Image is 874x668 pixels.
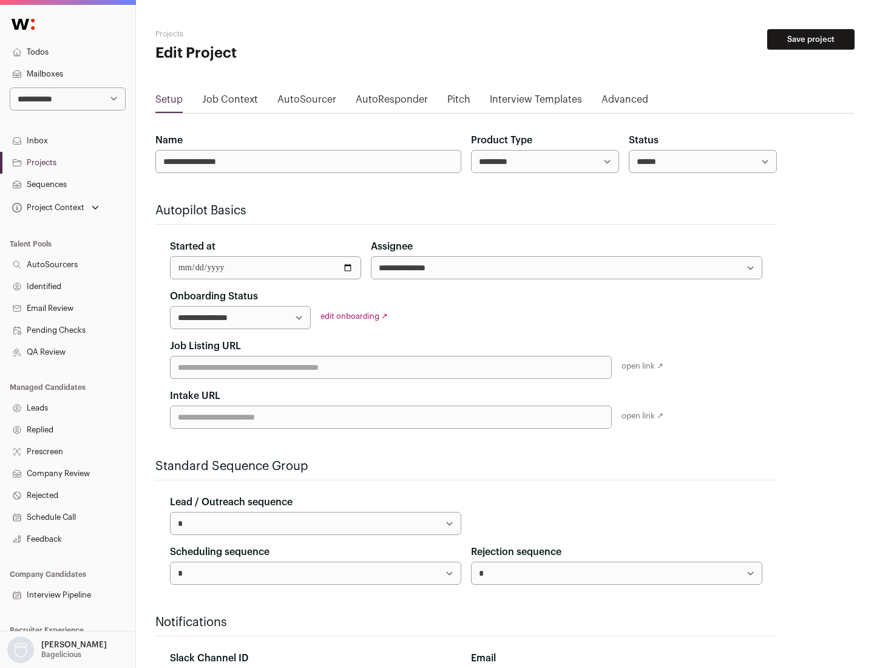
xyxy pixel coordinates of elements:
[471,133,532,148] label: Product Type
[155,29,388,39] h2: Projects
[202,92,258,112] a: Job Context
[5,12,41,36] img: Wellfound
[155,92,183,112] a: Setup
[447,92,470,112] a: Pitch
[170,495,293,510] label: Lead / Outreach sequence
[170,289,258,304] label: Onboarding Status
[155,133,183,148] label: Name
[170,389,220,403] label: Intake URL
[170,239,215,254] label: Started at
[320,312,388,320] a: edit onboarding ↗
[155,202,777,219] h2: Autopilot Basics
[41,650,81,659] p: Bagelicious
[10,199,101,216] button: Open dropdown
[170,339,241,353] label: Job Listing URL
[155,44,388,63] h1: Edit Project
[601,92,648,112] a: Advanced
[5,636,109,663] button: Open dropdown
[356,92,428,112] a: AutoResponder
[629,133,659,148] label: Status
[371,239,413,254] label: Assignee
[490,92,582,112] a: Interview Templates
[471,545,561,559] label: Rejection sequence
[277,92,336,112] a: AutoSourcer
[10,203,84,213] div: Project Context
[155,458,777,475] h2: Standard Sequence Group
[155,614,777,631] h2: Notifications
[41,640,107,650] p: [PERSON_NAME]
[767,29,855,50] button: Save project
[7,636,34,663] img: nopic.png
[471,651,762,666] div: Email
[170,545,269,559] label: Scheduling sequence
[170,651,248,666] label: Slack Channel ID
